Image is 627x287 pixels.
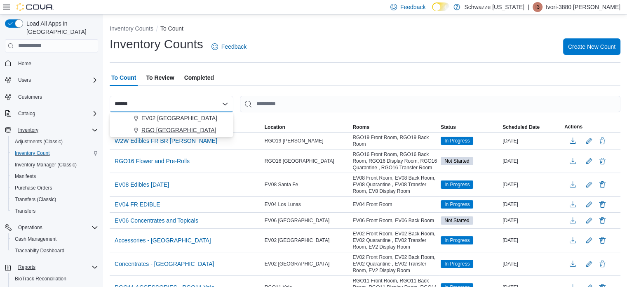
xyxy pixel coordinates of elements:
[597,156,607,166] button: Delete
[12,137,98,147] span: Adjustments (Classic)
[111,198,164,211] button: EV04 FR EDIBLE
[584,135,594,147] button: Edit count details
[597,216,607,225] button: Delete
[533,2,542,12] div: Ivori-3880 Johnson
[15,173,36,180] span: Manifests
[584,178,594,191] button: Edit count details
[503,124,540,130] span: Scheduled Date
[265,158,334,164] span: RGO16 [GEOGRAPHIC_DATA]
[351,229,439,252] div: EV02 Front Room, EV02 Back Room, EV02 Quarantine , EV02 Transfer Room, EV2 Display Room
[12,206,39,216] a: Transfers
[15,138,63,145] span: Adjustments (Classic)
[8,182,101,194] button: Purchase Orders
[15,92,98,102] span: Customers
[441,236,473,244] span: In Progress
[528,2,529,12] p: |
[441,157,473,165] span: Not Started
[15,262,39,272] button: Reports
[18,60,31,67] span: Home
[432,2,449,11] input: Dark Mode
[265,138,324,144] span: RGO19 [PERSON_NAME]
[115,236,211,244] span: Accessories - [GEOGRAPHIC_DATA]
[351,133,439,149] div: RGO19 Front Room, RGO19 Back Room
[12,183,56,193] a: Purchase Orders
[265,124,285,130] span: Location
[8,136,101,147] button: Adjustments (Classic)
[18,127,38,133] span: Inventory
[432,11,432,12] span: Dark Mode
[444,157,470,165] span: Not Started
[15,196,56,203] span: Transfers (Classic)
[15,150,50,157] span: Inventory Count
[439,122,501,132] button: Status
[110,124,233,136] button: RGO [GEOGRAPHIC_DATA]
[441,200,473,209] span: In Progress
[15,262,98,272] span: Reports
[584,214,594,227] button: Edit count details
[12,137,66,147] a: Adjustments (Classic)
[12,160,80,170] a: Inventory Manager (Classic)
[15,92,45,102] a: Customers
[15,275,66,282] span: BioTrack Reconciliation
[351,252,439,275] div: EV02 Front Room, EV02 Back Room, EV02 Quarantine , EV02 Transfer Room, EV2 Display Room
[12,160,98,170] span: Inventory Manager (Classic)
[15,109,38,119] button: Catalog
[141,114,217,122] span: EV02 [GEOGRAPHIC_DATA]
[597,199,607,209] button: Delete
[535,2,540,12] span: I3
[464,2,524,12] p: Schwazze [US_STATE]
[12,274,98,284] span: BioTrack Reconciliation
[111,69,136,86] span: To Count
[597,136,607,146] button: Delete
[15,223,46,232] button: Operations
[12,194,59,204] a: Transfers (Classic)
[2,57,101,69] button: Home
[597,235,607,245] button: Delete
[444,181,470,188] span: In Progress
[444,260,470,268] span: In Progress
[18,224,42,231] span: Operations
[12,171,39,181] a: Manifests
[265,201,301,208] span: EV04 Los Lunas
[110,112,233,124] button: EV02 [GEOGRAPHIC_DATA]
[222,101,228,107] button: Close list of options
[111,178,172,191] button: EV08 Edibles [DATE]
[501,156,563,166] div: [DATE]
[441,137,473,145] span: In Progress
[240,96,620,112] input: This is a search bar. After typing your query, hit enter to filter the results lower in the page.
[23,19,98,36] span: Load All Apps in [GEOGRAPHIC_DATA]
[568,43,615,51] span: Create New Count
[115,200,160,209] span: EV04 FR EDIBLE
[15,161,77,168] span: Inventory Manager (Classic)
[12,148,53,158] a: Inventory Count
[501,136,563,146] div: [DATE]
[110,24,620,34] nav: An example of EuiBreadcrumbs
[110,25,153,32] button: Inventory Counts
[12,246,98,256] span: Traceabilty Dashboard
[18,264,35,270] span: Reports
[441,124,456,130] span: Status
[8,205,101,217] button: Transfers
[15,185,52,191] span: Purchase Orders
[15,125,42,135] button: Inventory
[8,245,101,256] button: Traceabilty Dashboard
[12,194,98,204] span: Transfers (Classic)
[351,122,439,132] button: Rooms
[111,214,202,227] button: EV06 Concentrates and Topicals
[12,234,60,244] a: Cash Management
[160,25,183,32] button: To Count
[15,109,98,119] span: Catalog
[564,123,582,130] span: Actions
[15,223,98,232] span: Operations
[501,235,563,245] div: [DATE]
[15,75,34,85] button: Users
[265,181,298,188] span: EV08 Santa Fe
[501,199,563,209] div: [DATE]
[501,216,563,225] div: [DATE]
[351,173,439,196] div: EV08 Front Room, EV08 Back Room, EV08 Quarantine , EV08 Transfer Room, EV8 Display Room
[584,258,594,270] button: Edit count details
[18,94,42,100] span: Customers
[265,217,330,224] span: EV06 [GEOGRAPHIC_DATA]
[352,124,369,130] span: Rooms
[15,58,98,69] span: Home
